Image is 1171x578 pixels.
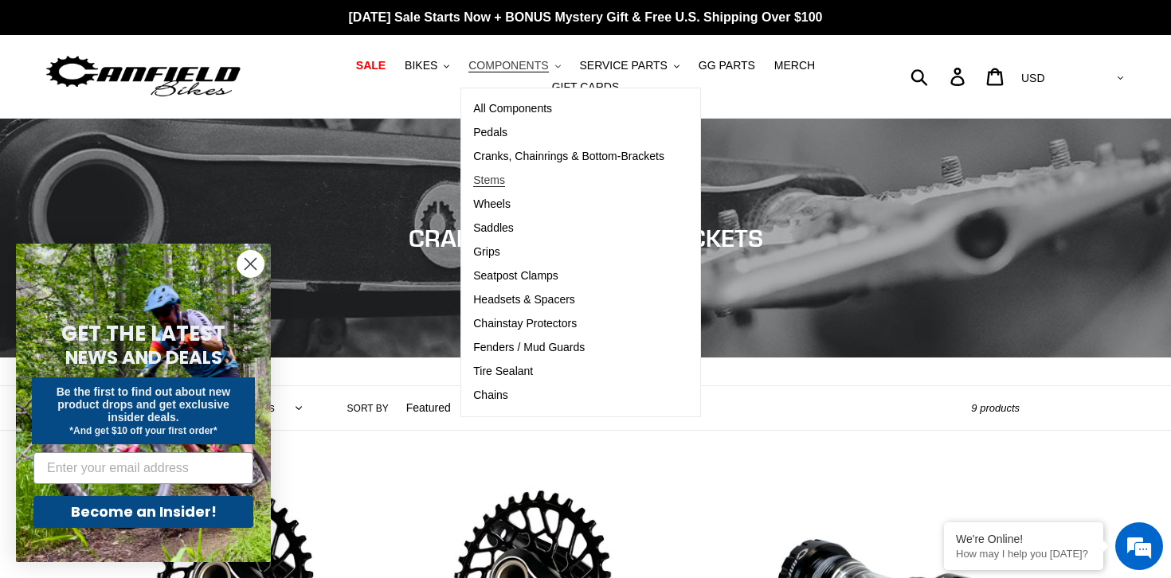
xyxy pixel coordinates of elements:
span: Cranks, Chainrings & Bottom-Brackets [473,150,664,163]
a: MERCH [766,55,823,76]
a: GG PARTS [691,55,763,76]
span: Seatpost Clamps [473,269,558,283]
span: Tire Sealant [473,365,533,378]
a: Tire Sealant [461,360,676,384]
span: All Components [473,102,552,115]
a: All Components [461,97,676,121]
span: CRANKS & BOTTOM-BRACKETS [409,224,763,252]
span: Wheels [473,197,511,211]
span: COMPONENTS [468,59,548,72]
button: Close dialog [237,250,264,278]
span: 9 products [971,402,1020,414]
a: Fenders / Mud Guards [461,336,676,360]
p: How may I help you today? [956,548,1091,560]
span: Pedals [473,126,507,139]
button: BIKES [397,55,457,76]
a: Chains [461,384,676,408]
label: Sort by [347,401,389,416]
span: Headsets & Spacers [473,293,575,307]
span: Be the first to find out about new product drops and get exclusive insider deals. [57,385,231,424]
a: Cranks, Chainrings & Bottom-Brackets [461,145,676,169]
a: Stems [461,169,676,193]
a: Seatpost Clamps [461,264,676,288]
span: Chains [473,389,508,402]
span: Chainstay Protectors [473,317,577,330]
div: We're Online! [956,533,1091,545]
a: Wheels [461,193,676,217]
span: Grips [473,245,499,259]
span: Stems [473,174,505,187]
a: GIFT CARDS [544,76,628,98]
span: NEWS AND DEALS [65,345,222,370]
a: SALE [348,55,394,76]
button: Become an Insider! [33,496,253,528]
span: Fenders / Mud Guards [473,341,585,354]
input: Search [919,59,960,94]
button: COMPONENTS [460,55,568,76]
span: GET THE LATEST [61,319,225,348]
span: SERVICE PARTS [579,59,667,72]
span: *And get $10 off your first order* [69,425,217,436]
button: SERVICE PARTS [571,55,687,76]
a: Saddles [461,217,676,240]
span: GG PARTS [699,59,755,72]
a: Headsets & Spacers [461,288,676,312]
span: Saddles [473,221,514,235]
span: MERCH [774,59,815,72]
span: BIKES [405,59,437,72]
a: Pedals [461,121,676,145]
a: Chainstay Protectors [461,312,676,336]
img: Canfield Bikes [44,52,243,102]
input: Enter your email address [33,452,253,484]
a: Grips [461,240,676,264]
span: GIFT CARDS [552,80,620,94]
span: SALE [356,59,386,72]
